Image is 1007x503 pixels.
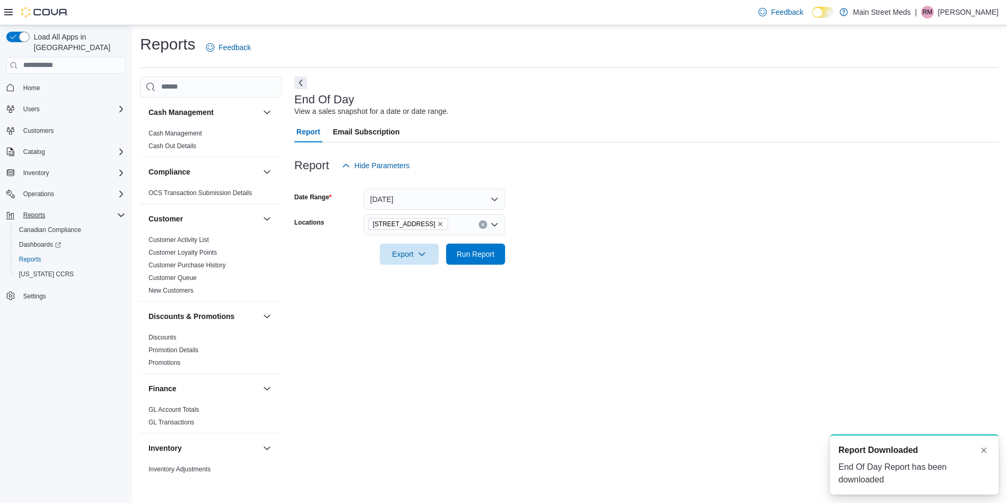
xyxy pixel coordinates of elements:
a: Feedback [754,2,807,23]
h3: Report [294,159,329,172]
a: Promotion Details [149,346,199,354]
span: Report [297,121,320,142]
span: Promotions [149,359,181,367]
span: Feedback [771,7,803,17]
h3: Inventory [149,443,182,453]
span: Washington CCRS [15,268,125,280]
button: Operations [2,187,130,201]
a: Customers [19,124,58,137]
button: Reports [19,209,50,221]
button: Finance [261,382,273,395]
span: [US_STATE] CCRS [19,270,74,278]
div: Compliance [140,187,282,204]
span: Dashboards [15,238,125,251]
button: Operations [19,188,58,200]
button: Run Report [446,244,505,265]
a: Reports [15,253,45,266]
button: Users [19,103,44,115]
span: Promotion Details [149,346,199,354]
p: | [915,6,917,18]
a: Inventory Adjustments [149,466,211,473]
span: Cash Management [149,129,202,138]
div: Cash Management [140,127,282,157]
span: Reports [19,255,41,264]
button: Catalog [2,144,130,159]
a: Home [19,82,44,94]
span: [STREET_ADDRESS] [373,219,436,229]
a: Customer Purchase History [149,262,226,269]
span: Load All Apps in [GEOGRAPHIC_DATA] [29,32,125,53]
span: Dashboards [19,240,61,249]
div: Customer [140,234,282,301]
a: Customer Activity List [149,236,209,244]
button: Dismiss toast [978,444,990,457]
a: Discounts [149,334,176,341]
span: Reports [23,211,45,219]
span: Home [19,81,125,94]
span: Canadian Compliance [19,226,81,234]
span: Customer Loyalty Points [149,248,217,257]
button: Next [294,76,307,89]
button: Discounts & Promotions [261,310,273,323]
span: Feedback [219,42,251,53]
h3: Finance [149,383,176,394]
div: Richard Mowery [921,6,934,18]
h3: Cash Management [149,107,214,118]
span: Inventory [19,167,125,179]
span: Customers [23,127,54,135]
button: Open list of options [490,220,499,229]
span: Customer Queue [149,274,196,282]
h3: End Of Day [294,93,354,106]
div: View a sales snapshot for a date or date range. [294,106,449,117]
button: Customer [261,212,273,225]
img: Cova [21,7,68,17]
div: End Of Day Report has been downloaded [838,461,990,486]
button: Hide Parameters [338,155,414,176]
a: OCS Transaction Submission Details [149,189,252,197]
a: Canadian Compliance [15,224,85,236]
button: Inventory [2,166,130,180]
nav: Complex example [6,76,125,331]
button: Export [380,244,439,265]
input: Dark Mode [812,7,834,18]
span: 310 West Main Street [368,218,449,230]
span: Operations [19,188,125,200]
label: Locations [294,218,324,227]
span: Catalog [23,148,45,156]
a: Cash Out Details [149,142,196,150]
button: Cash Management [149,107,259,118]
span: Customers [19,124,125,137]
button: Discounts & Promotions [149,311,259,322]
span: Export [386,244,432,265]
button: Catalog [19,146,49,158]
h3: Customer [149,214,183,224]
button: Compliance [261,166,273,178]
a: Dashboards [11,237,130,252]
button: Reports [11,252,130,267]
button: Cash Management [261,106,273,119]
button: Clear input [479,220,487,229]
span: Home [23,84,40,92]
a: Dashboards [15,238,65,251]
a: GL Account Totals [149,406,199,413]
span: Email Subscription [333,121,400,142]
button: Settings [2,288,130,303]
span: OCS Transaction Submission Details [149,189,252,197]
button: Customer [149,214,259,224]
span: Users [19,103,125,115]
span: Report Downloaded [838,444,918,457]
button: Home [2,80,130,95]
button: Inventory [149,443,259,453]
p: Main Street Meds [853,6,911,18]
a: [US_STATE] CCRS [15,268,78,280]
a: Settings [19,290,50,303]
span: Reports [15,253,125,266]
a: Customer Queue [149,274,196,282]
button: Canadian Compliance [11,223,130,237]
span: Reports [19,209,125,221]
a: Feedback [202,37,255,58]
button: Customers [2,123,130,138]
button: Compliance [149,167,259,177]
button: [US_STATE] CCRS [11,267,130,282]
